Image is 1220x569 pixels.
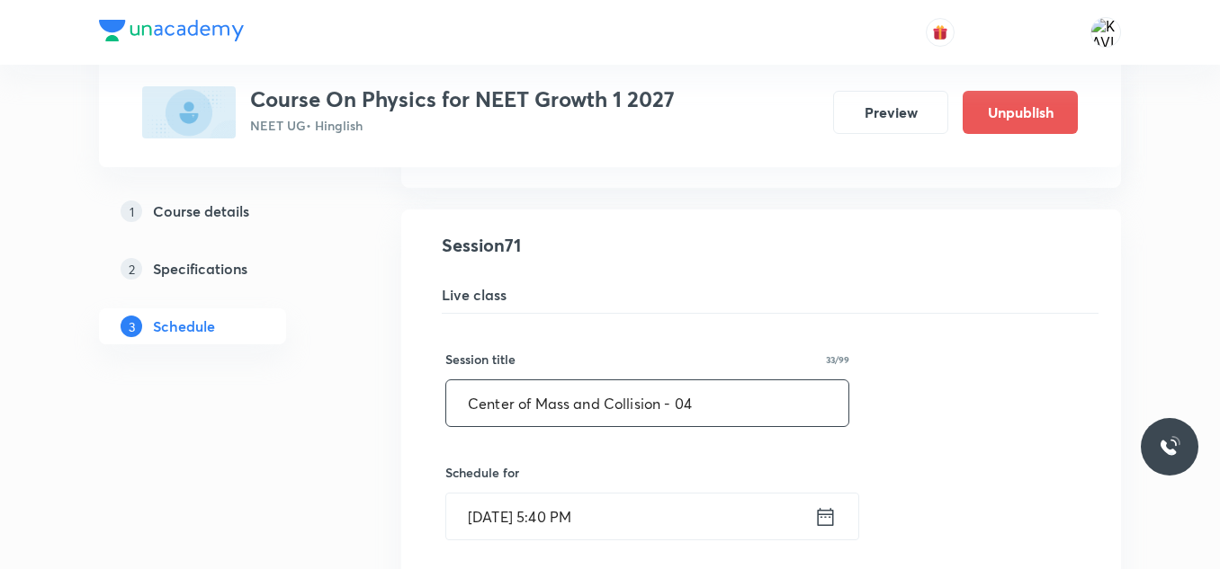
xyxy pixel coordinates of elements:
[153,200,249,222] h5: Course details
[445,350,516,369] h6: Session title
[250,86,675,112] h3: Course On Physics for NEET Growth 1 2027
[445,463,849,482] h6: Schedule for
[446,380,848,426] input: A great title is short, clear and descriptive
[1159,436,1180,458] img: ttu
[826,355,849,364] p: 33/99
[121,258,142,280] p: 2
[99,251,344,287] a: 2Specifications
[142,86,236,138] img: 74A8A638-0AF0-4EE6-BC1E-491B46662739_plus.png
[442,284,1099,306] h5: Live class
[99,193,344,229] a: 1Course details
[121,316,142,337] p: 3
[153,258,247,280] h5: Specifications
[121,200,142,222] p: 1
[99,20,244,41] img: Company Logo
[926,18,955,47] button: avatar
[963,91,1078,134] button: Unpublish
[932,24,948,40] img: avatar
[442,232,1099,259] h4: Session 71
[99,20,244,46] a: Company Logo
[833,91,948,134] button: Preview
[153,316,215,337] h5: Schedule
[250,116,675,135] p: NEET UG • Hinglish
[1090,17,1121,48] img: KAVITA YADAV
